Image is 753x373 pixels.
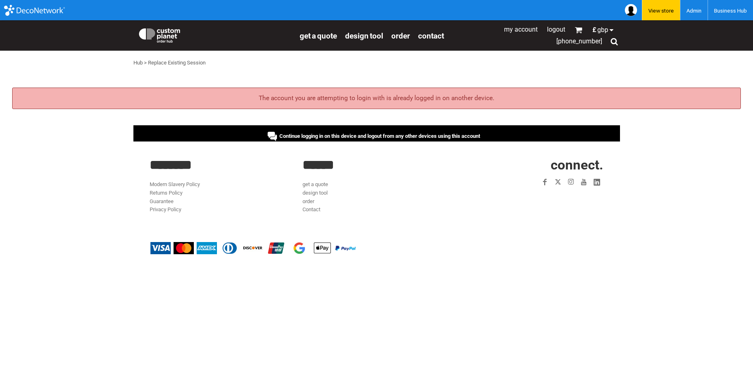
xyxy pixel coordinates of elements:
img: American Express [197,242,217,254]
a: My Account [504,26,538,33]
span: [PHONE_NUMBER] [556,37,602,45]
a: design tool [302,190,328,196]
a: get a quote [300,31,337,40]
a: Contact [418,31,444,40]
img: Diners Club [220,242,240,254]
img: China UnionPay [266,242,286,254]
img: Mastercard [174,242,194,254]
div: The account you are attempting to login with is already logged in on another device. [12,88,741,109]
a: order [391,31,410,40]
span: Contact [418,31,444,41]
a: Logout [547,26,565,33]
a: design tool [345,31,383,40]
span: GBP [597,27,608,33]
span: order [391,31,410,41]
a: Contact [302,206,320,212]
img: Google Pay [289,242,309,254]
a: Privacy Policy [150,206,181,212]
img: Apple Pay [312,242,333,254]
a: get a quote [302,181,328,187]
div: > [144,59,147,67]
iframe: Customer reviews powered by Trustpilot [491,193,603,203]
img: Visa [150,242,171,254]
a: Hub [133,60,143,66]
span: design tool [345,31,383,41]
div: Replace Existing Session [148,59,206,67]
span: get a quote [300,31,337,41]
img: Discover [243,242,263,254]
span: £ [592,27,597,33]
a: Guarantee [150,198,174,204]
h2: CONNECT. [455,158,603,171]
a: Modern Slavery Policy [150,181,200,187]
a: Custom Planet [133,22,296,47]
a: Returns Policy [150,190,182,196]
span: Continue logging in on this device and logout from any other devices using this account [279,133,480,139]
img: PayPal [335,246,356,251]
img: Custom Planet [137,26,182,43]
a: order [302,198,314,204]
